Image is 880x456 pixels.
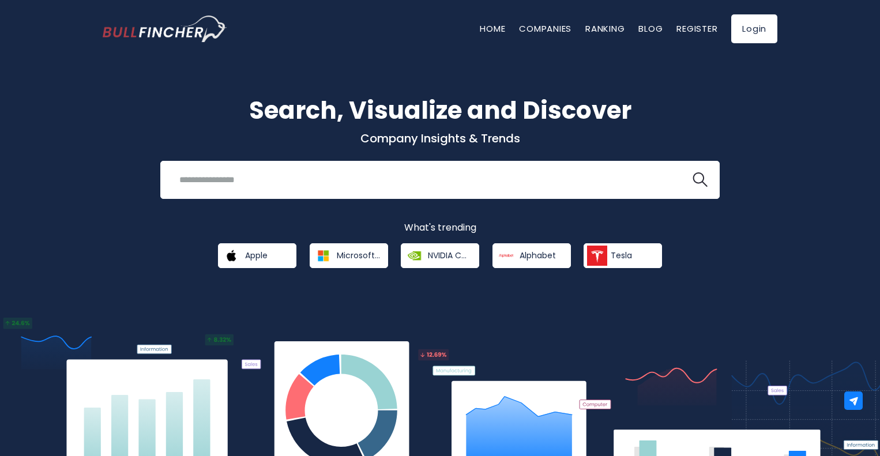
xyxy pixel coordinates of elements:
[310,243,388,268] a: Microsoft Corporation
[492,243,571,268] a: Alphabet
[520,250,556,261] span: Alphabet
[731,14,777,43] a: Login
[245,250,268,261] span: Apple
[584,243,662,268] a: Tesla
[218,243,296,268] a: Apple
[693,172,708,187] img: search icon
[480,22,505,35] a: Home
[638,22,663,35] a: Blog
[103,131,777,146] p: Company Insights & Trends
[103,92,777,129] h1: Search, Visualize and Discover
[401,243,479,268] a: NVIDIA Corporation
[103,16,227,42] img: Bullfincher logo
[428,250,471,261] span: NVIDIA Corporation
[611,250,632,261] span: Tesla
[676,22,717,35] a: Register
[585,22,625,35] a: Ranking
[337,250,380,261] span: Microsoft Corporation
[103,222,777,234] p: What's trending
[519,22,571,35] a: Companies
[103,16,227,42] a: Go to homepage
